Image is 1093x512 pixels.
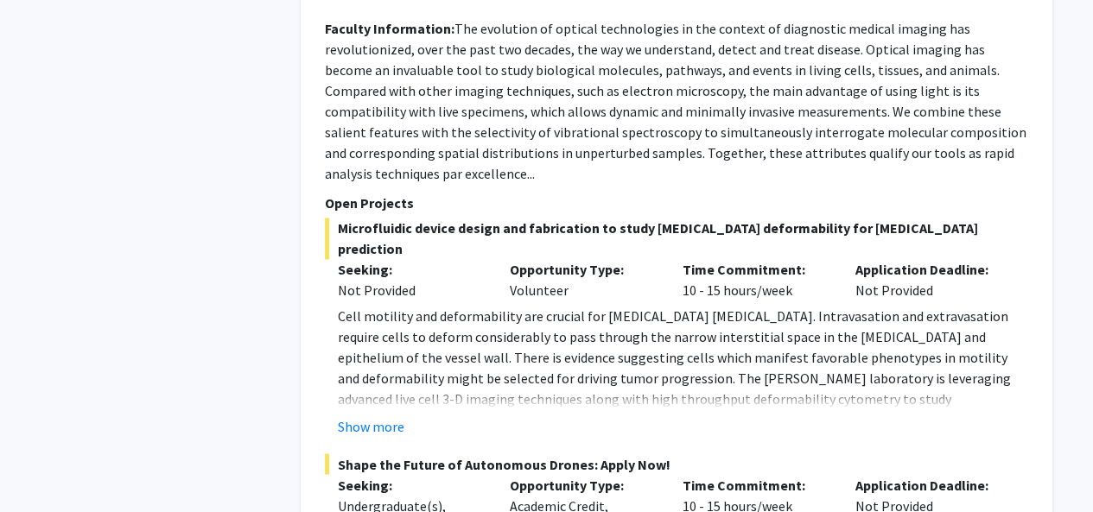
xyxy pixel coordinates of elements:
[683,259,829,280] p: Time Commitment:
[325,20,454,37] b: Faculty Information:
[338,415,404,436] button: Show more
[510,474,657,495] p: Opportunity Type:
[325,193,1028,213] p: Open Projects
[683,474,829,495] p: Time Commitment:
[325,218,1028,259] span: Microfluidic device design and fabrication to study [MEDICAL_DATA] deformability for [MEDICAL_DAT...
[842,259,1015,300] div: Not Provided
[338,474,485,495] p: Seeking:
[338,280,485,300] div: Not Provided
[325,20,1026,182] fg-read-more: The evolution of optical technologies in the context of diagnostic medical imaging has revolution...
[497,259,670,300] div: Volunteer
[338,305,1028,429] p: Cell motility and deformability are crucial for [MEDICAL_DATA] [MEDICAL_DATA]. Intravasation and ...
[325,453,1028,474] span: Shape the Future of Autonomous Drones: Apply Now!
[510,259,657,280] p: Opportunity Type:
[670,259,842,300] div: 10 - 15 hours/week
[338,259,485,280] p: Seeking:
[13,434,73,499] iframe: Chat
[855,259,1002,280] p: Application Deadline:
[855,474,1002,495] p: Application Deadline:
